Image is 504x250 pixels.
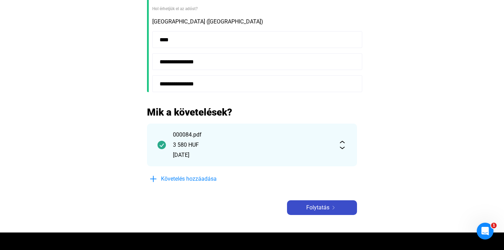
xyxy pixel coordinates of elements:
img: plus-blue [149,175,157,183]
span: Követelés hozzáadása [161,175,217,183]
div: Hol érhetjük el az adóst? [152,5,357,12]
span: 1 [491,223,497,228]
div: 000084.pdf [173,131,331,139]
img: expand [338,141,346,149]
img: checkmark-darker-green-circle [157,141,166,149]
div: [GEOGRAPHIC_DATA] ([GEOGRAPHIC_DATA]) [152,18,357,26]
iframe: Intercom live chat [477,223,493,239]
div: 3 580 HUF [173,141,331,149]
span: Folytatás [306,203,329,212]
button: Folytatásarrow-right-white [287,200,357,215]
button: plus-blueKövetelés hozzáadása [147,172,252,186]
h2: Mik a követelések? [147,106,357,118]
img: arrow-right-white [329,206,338,209]
div: [DATE] [173,151,331,159]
